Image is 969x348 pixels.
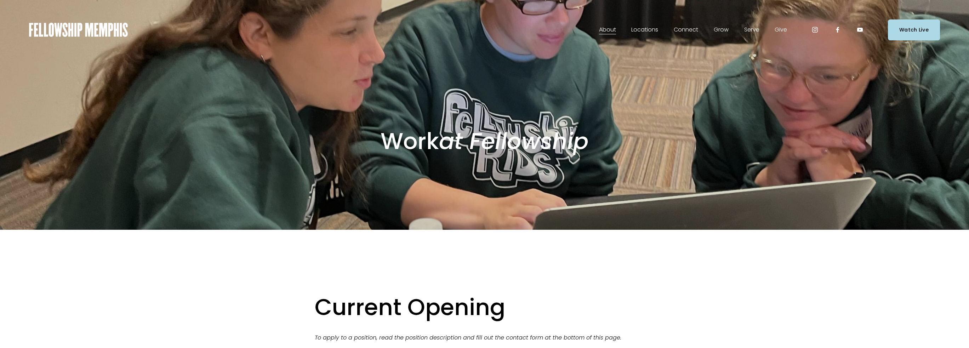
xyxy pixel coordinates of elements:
a: folder dropdown [674,24,698,35]
span: Connect [674,25,698,35]
a: YouTube [856,26,863,33]
a: Instagram [811,26,819,33]
a: folder dropdown [631,24,658,35]
a: Watch Live [888,19,940,40]
a: folder dropdown [744,24,759,35]
a: folder dropdown [714,24,729,35]
h1: Current Opening [315,293,655,321]
a: Facebook [834,26,841,33]
span: About [599,25,616,35]
h1: Work [326,127,643,155]
a: folder dropdown [775,24,787,35]
span: Grow [714,25,729,35]
span: Locations [631,25,658,35]
span: Serve [744,25,759,35]
a: folder dropdown [599,24,616,35]
img: Fellowship Memphis [29,23,128,37]
em: at Fellowship [439,125,588,157]
em: To apply to a position, read the position description and fill out the contact form at the bottom... [315,333,621,342]
span: Give [775,25,787,35]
